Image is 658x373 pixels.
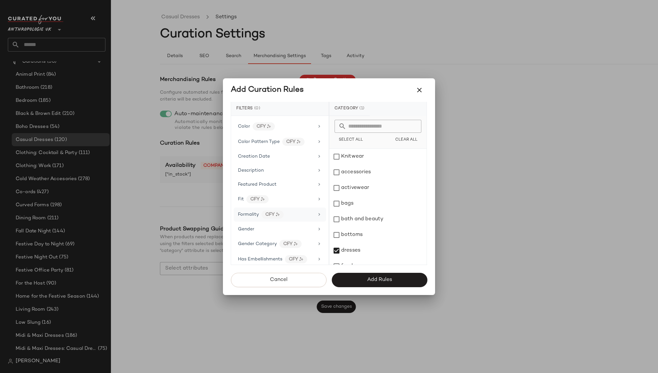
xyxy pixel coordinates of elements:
div: CFY [246,195,269,203]
span: Creation Date [238,154,270,159]
img: ai.DGldD1NL.svg [297,140,301,144]
div: Add Curation Rules [231,85,304,95]
button: Add Rules [332,273,427,287]
div: CFY [285,255,307,263]
button: Cancel [231,273,326,287]
img: ai.DGldD1NL.svg [276,212,280,216]
span: Has Embellishments [238,257,282,262]
span: Cancel [270,277,288,283]
span: Formality [238,212,259,217]
img: ai.DGldD1NL.svg [294,242,298,246]
span: Description [238,168,264,173]
span: Fit [238,197,244,202]
div: Filters [231,102,329,116]
img: ai.DGldD1NL.svg [299,257,303,261]
button: Select All [335,135,367,145]
span: Featured Product [238,182,276,187]
span: (1) [359,106,365,112]
img: ai.DGldD1NL.svg [267,124,271,128]
span: Gender [238,227,254,232]
span: Color [238,124,250,129]
span: (0) [254,106,260,112]
div: CFY [282,138,305,146]
button: Clear All [391,135,421,145]
span: Gender Category [238,241,277,246]
div: CFY [279,240,302,248]
img: ai.DGldD1NL.svg [261,197,265,201]
span: Color Pattern Type [238,139,280,144]
div: CFY [261,210,284,219]
span: Select All [338,138,363,142]
div: Category [329,102,370,116]
div: CFY [253,122,275,131]
span: Clear All [395,138,417,142]
span: Add Rules [367,277,392,283]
